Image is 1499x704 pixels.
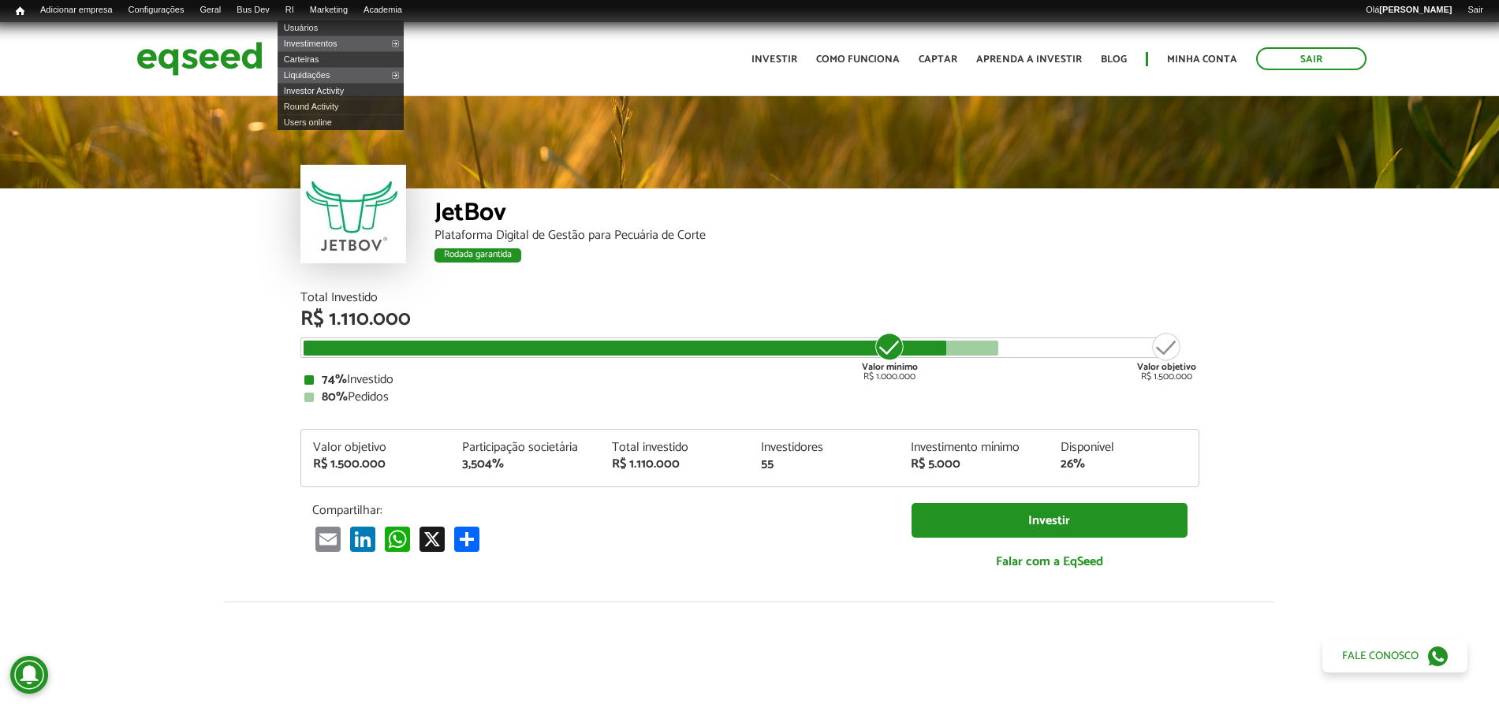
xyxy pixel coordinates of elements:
div: 3,504% [462,458,588,471]
div: Total investido [612,441,738,454]
a: Olá[PERSON_NAME] [1358,4,1460,17]
div: Investidores [761,441,887,454]
a: Configurações [121,4,192,17]
a: Captar [919,54,957,65]
div: Disponível [1061,441,1187,454]
a: Aprenda a investir [976,54,1082,65]
a: Falar com a EqSeed [912,546,1188,578]
a: Início [8,4,32,19]
div: R$ 1.110.000 [300,309,1199,330]
div: R$ 1.500.000 [1137,331,1196,382]
a: Sair [1460,4,1491,17]
a: Usuários [278,20,404,35]
div: R$ 1.500.000 [313,458,439,471]
a: Investir [751,54,797,65]
a: Academia [356,4,410,17]
a: Como funciona [816,54,900,65]
div: R$ 1.110.000 [612,458,738,471]
strong: 80% [322,386,348,408]
strong: 74% [322,369,347,390]
div: Plataforma Digital de Gestão para Pecuária de Corte [434,229,1199,242]
div: Total Investido [300,292,1199,304]
strong: Valor mínimo [862,359,918,374]
a: Fale conosco [1322,639,1467,672]
div: Pedidos [304,391,1195,404]
a: WhatsApp [382,526,413,552]
a: Blog [1101,54,1127,65]
p: Compartilhar: [312,503,888,518]
div: 55 [761,458,887,471]
div: Investimento mínimo [911,441,1037,454]
div: Investido [304,374,1195,386]
div: 26% [1061,458,1187,471]
a: RI [278,4,302,17]
div: R$ 1.000.000 [860,331,919,382]
img: EqSeed [136,38,263,80]
div: Rodada garantida [434,248,521,263]
span: Início [16,6,24,17]
div: JetBov [434,200,1199,229]
a: Email [312,526,344,552]
a: Minha conta [1167,54,1237,65]
div: R$ 5.000 [911,458,1037,471]
a: LinkedIn [347,526,378,552]
strong: Valor objetivo [1137,359,1196,374]
a: Bus Dev [229,4,278,17]
a: Investir [912,503,1188,538]
a: Adicionar empresa [32,4,121,17]
a: Compartilhar [451,526,483,552]
div: Participação societária [462,441,588,454]
a: Sair [1256,47,1367,70]
strong: [PERSON_NAME] [1379,5,1452,14]
a: Marketing [302,4,356,17]
div: Valor objetivo [313,441,439,454]
a: Geral [192,4,229,17]
a: X [416,526,448,552]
